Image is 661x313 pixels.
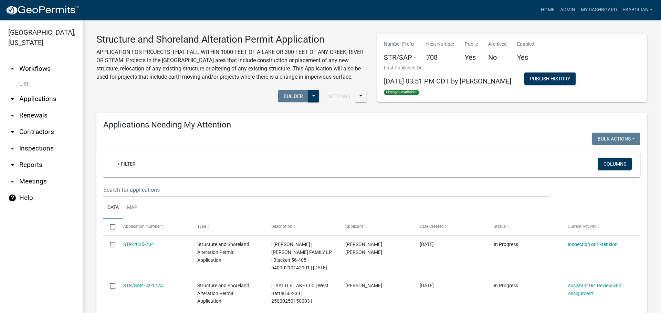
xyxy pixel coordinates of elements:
[116,219,190,235] datatable-header-cell: Application Number
[278,90,308,102] button: Builder
[557,3,578,16] a: Admin
[103,219,116,235] datatable-header-cell: Select
[620,3,655,16] a: ebabolian
[345,224,363,229] span: Applicant
[191,219,265,235] datatable-header-cell: Type
[517,41,534,48] p: Enabled
[592,133,640,145] button: Bulk Actions
[197,283,249,304] span: Structure and Shoreland Alteration Permit Application
[488,53,507,62] h5: No
[384,41,416,48] p: Number Prefix
[271,224,292,229] span: Description
[265,219,339,235] datatable-header-cell: Description
[538,3,557,16] a: Home
[8,194,17,202] i: help
[568,242,618,247] a: Inspection or Extension
[197,224,206,229] span: Type
[465,53,478,62] h5: Yes
[103,183,549,197] input: Search for applications
[494,242,518,247] span: In Progress
[384,64,511,71] p: Last Published On
[524,72,576,85] button: Publish History
[561,219,635,235] datatable-header-cell: Current Activity
[384,53,416,62] h5: STR/SAP -
[8,144,17,153] i: arrow_drop_down
[8,65,17,73] i: arrow_drop_up
[271,283,328,304] span: | | BATTLE LAKE LLC | West Battle 56-239 | 25000250150003 |
[197,242,249,263] span: Structure and Shoreland Alteration Permit Application
[568,224,596,229] span: Current Activity
[8,95,17,103] i: arrow_drop_down
[420,224,444,229] span: Date Created
[494,283,518,288] span: In Progress
[598,158,632,170] button: Columns
[420,283,434,288] span: 10/13/2025
[8,177,17,186] i: arrow_drop_down
[96,48,367,81] p: APPLICATION FOR PROJECTS THAT FALL WITHIN 1000 FEET OF A LAKE OR 300 FEET OF ANY CREEK, RIVER OR ...
[323,90,356,102] button: Settings
[8,128,17,136] i: arrow_drop_down
[123,224,161,229] span: Application Number
[465,41,478,48] p: Public
[568,283,621,296] a: Assistant Dir. Review and Assignment
[123,242,154,247] a: STR-2025-704
[426,53,454,62] h5: 708
[96,34,367,45] h3: Structure and Shoreland Alteration Permit Application
[271,242,332,270] span: | Emma Swenson | MJFH SMITH FAMILY LP | Blacken 56-405 | 54000210142001 | 10/13/2026
[123,197,141,219] a: Map
[488,41,507,48] p: Archived
[517,53,534,62] h5: Yes
[413,219,487,235] datatable-header-cell: Date Created
[494,224,506,229] span: Status
[8,161,17,169] i: arrow_drop_down
[578,3,620,16] a: My Dashboard
[487,219,561,235] datatable-header-cell: Status
[112,158,141,170] a: + Filter
[103,120,640,130] h4: Applications Needing My Attention
[420,242,434,247] span: 10/13/2025
[426,41,454,48] p: Next Number
[123,283,163,288] a: STR/SAP - 491724
[103,197,123,219] a: Data
[345,283,382,288] span: Dan Barbre
[8,111,17,120] i: arrow_drop_down
[339,219,413,235] datatable-header-cell: Applicant
[384,77,511,85] span: [DATE] 03:51 PM CDT by [PERSON_NAME]
[384,90,419,95] span: Changes available
[524,77,576,82] wm-modal-confirm: Workflow Publish History
[345,242,382,255] span: mikell dean smith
